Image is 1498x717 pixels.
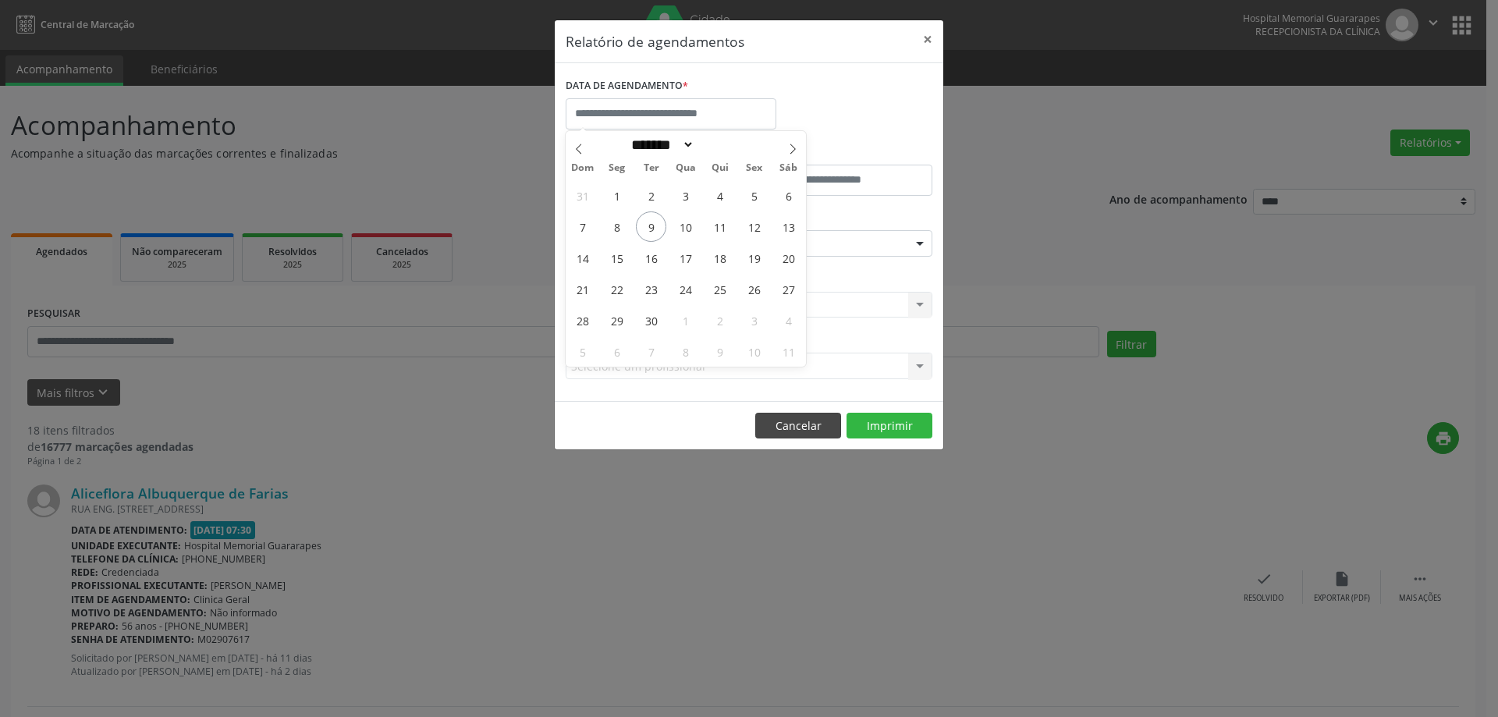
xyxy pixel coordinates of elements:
span: Setembro 3, 2025 [670,180,701,211]
span: Setembro 6, 2025 [773,180,804,211]
span: Setembro 29, 2025 [602,305,632,335]
span: Qui [703,163,737,173]
span: Outubro 8, 2025 [670,336,701,367]
span: Setembro 22, 2025 [602,274,632,304]
span: Setembro 17, 2025 [670,243,701,273]
button: Close [912,20,943,59]
span: Agosto 31, 2025 [567,180,598,211]
span: Qua [669,163,703,173]
span: Seg [600,163,634,173]
span: Setembro 4, 2025 [705,180,735,211]
span: Setembro 24, 2025 [670,274,701,304]
span: Setembro 1, 2025 [602,180,632,211]
span: Setembro 23, 2025 [636,274,666,304]
span: Setembro 16, 2025 [636,243,666,273]
label: DATA DE AGENDAMENTO [566,74,688,98]
span: Sáb [772,163,806,173]
span: Setembro 21, 2025 [567,274,598,304]
span: Setembro 18, 2025 [705,243,735,273]
span: Ter [634,163,669,173]
select: Month [626,137,694,153]
span: Dom [566,163,600,173]
span: Setembro 19, 2025 [739,243,769,273]
span: Outubro 9, 2025 [705,336,735,367]
span: Outubro 1, 2025 [670,305,701,335]
span: Setembro 5, 2025 [739,180,769,211]
span: Setembro 11, 2025 [705,211,735,242]
span: Setembro 28, 2025 [567,305,598,335]
span: Setembro 14, 2025 [567,243,598,273]
input: Year [694,137,746,153]
span: Outubro 3, 2025 [739,305,769,335]
span: Setembro 27, 2025 [773,274,804,304]
span: Setembro 26, 2025 [739,274,769,304]
span: Setembro 7, 2025 [567,211,598,242]
button: Cancelar [755,413,841,439]
span: Setembro 20, 2025 [773,243,804,273]
button: Imprimir [847,413,932,439]
span: Setembro 12, 2025 [739,211,769,242]
span: Setembro 10, 2025 [670,211,701,242]
span: Outubro 5, 2025 [567,336,598,367]
span: Setembro 15, 2025 [602,243,632,273]
span: Setembro 13, 2025 [773,211,804,242]
span: Setembro 30, 2025 [636,305,666,335]
span: Sex [737,163,772,173]
span: Outubro 7, 2025 [636,336,666,367]
span: Outubro 10, 2025 [739,336,769,367]
h5: Relatório de agendamentos [566,31,744,51]
span: Setembro 9, 2025 [636,211,666,242]
span: Setembro 2, 2025 [636,180,666,211]
span: Setembro 25, 2025 [705,274,735,304]
span: Outubro 4, 2025 [773,305,804,335]
span: Outubro 11, 2025 [773,336,804,367]
span: Outubro 6, 2025 [602,336,632,367]
span: Setembro 8, 2025 [602,211,632,242]
label: ATÉ [753,140,932,165]
span: Outubro 2, 2025 [705,305,735,335]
